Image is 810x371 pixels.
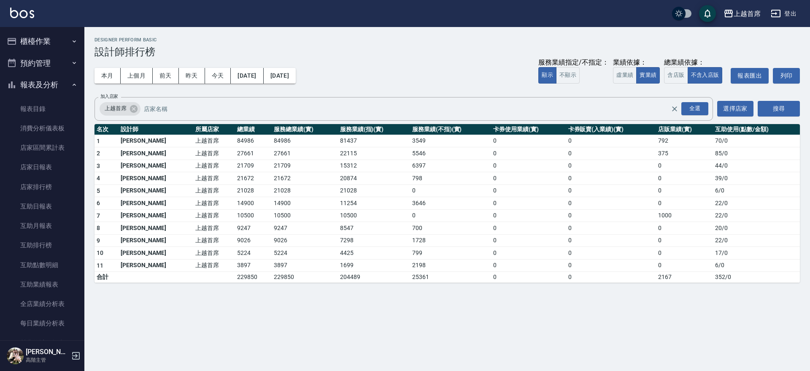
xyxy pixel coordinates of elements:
[193,247,235,260] td: 上越首席
[491,272,566,283] td: 0
[272,197,337,210] td: 14900
[97,237,100,244] span: 9
[26,356,69,364] p: 高階主管
[713,160,800,172] td: 44 / 0
[338,197,410,210] td: 11254
[491,135,566,147] td: 0
[193,259,235,272] td: 上越首席
[3,138,81,157] a: 店家區間累計表
[97,187,100,194] span: 5
[410,135,491,147] td: 3549
[613,58,660,67] div: 業績依據：
[193,234,235,247] td: 上越首席
[97,162,100,169] span: 3
[491,172,566,185] td: 0
[121,68,153,84] button: 上個月
[713,135,800,147] td: 70 / 0
[410,147,491,160] td: 5546
[272,147,337,160] td: 27661
[734,8,761,19] div: 上越首席
[119,184,193,197] td: [PERSON_NAME]
[656,247,713,260] td: 0
[713,234,800,247] td: 22 / 0
[613,67,637,84] button: 虛業績
[681,102,708,115] div: 全選
[272,259,337,272] td: 3897
[272,222,337,235] td: 9247
[3,99,81,119] a: 報表目錄
[235,124,272,135] th: 總業績
[656,184,713,197] td: 0
[410,222,491,235] td: 700
[656,124,713,135] th: 店販業績(實)
[566,259,656,272] td: 0
[272,172,337,185] td: 21672
[26,348,69,356] h5: [PERSON_NAME]
[205,68,231,84] button: 今天
[153,68,179,84] button: 前天
[193,209,235,222] td: 上越首席
[664,58,726,67] div: 總業績依據：
[100,102,140,116] div: 上越首席
[538,67,556,84] button: 顯示
[193,172,235,185] td: 上越首席
[231,68,263,84] button: [DATE]
[566,172,656,185] td: 0
[272,135,337,147] td: 84986
[193,147,235,160] td: 上越首席
[338,124,410,135] th: 服務業績(指)(實)
[713,124,800,135] th: 互助使用(點數/金額)
[566,272,656,283] td: 0
[538,58,609,67] div: 服務業績指定/不指定：
[566,147,656,160] td: 0
[338,172,410,185] td: 20874
[3,157,81,177] a: 店家日報表
[656,234,713,247] td: 0
[119,247,193,260] td: [PERSON_NAME]
[491,209,566,222] td: 0
[3,119,81,138] a: 消費分析儀表板
[235,172,272,185] td: 21672
[193,184,235,197] td: 上越首席
[7,347,24,364] img: Person
[119,197,193,210] td: [PERSON_NAME]
[491,259,566,272] td: 0
[97,175,100,181] span: 4
[3,177,81,197] a: 店家排行榜
[272,184,337,197] td: 21028
[235,197,272,210] td: 14900
[97,212,100,219] span: 7
[235,160,272,172] td: 21709
[3,74,81,96] button: 報表及分析
[713,209,800,222] td: 22 / 0
[3,314,81,333] a: 每日業績分析表
[656,209,713,222] td: 1000
[338,247,410,260] td: 4425
[713,222,800,235] td: 20 / 0
[731,68,769,84] button: 報表匯出
[338,147,410,160] td: 22115
[235,147,272,160] td: 27661
[688,67,723,84] button: 不含入店販
[10,8,34,18] img: Logo
[338,135,410,147] td: 81437
[235,222,272,235] td: 9247
[235,272,272,283] td: 229850
[119,259,193,272] td: [PERSON_NAME]
[410,259,491,272] td: 2198
[491,147,566,160] td: 0
[717,101,753,116] button: 選擇店家
[272,234,337,247] td: 9026
[119,135,193,147] td: [PERSON_NAME]
[636,67,660,84] button: 實業績
[713,197,800,210] td: 22 / 0
[119,222,193,235] td: [PERSON_NAME]
[235,247,272,260] td: 5224
[410,184,491,197] td: 0
[193,124,235,135] th: 所屬店家
[193,160,235,172] td: 上越首席
[338,184,410,197] td: 21028
[338,234,410,247] td: 7298
[3,236,81,255] a: 互助排行榜
[491,234,566,247] td: 0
